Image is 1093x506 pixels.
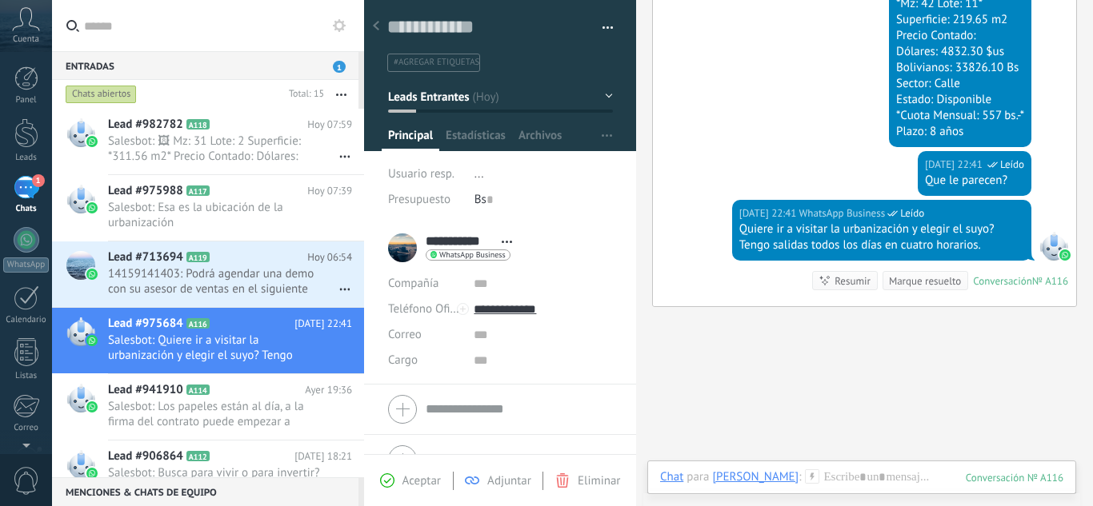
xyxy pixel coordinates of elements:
div: 116 [966,471,1063,484]
span: Usuario resp. [388,166,454,181]
button: Teléfono Oficina [388,297,462,322]
span: Presupuesto [388,192,450,207]
div: Precio Contado: [896,28,1024,44]
span: Adjuntar [487,473,531,488]
span: WhatsApp Business [439,251,506,259]
div: Usuario resp. [388,161,462,187]
span: A116 [186,318,210,329]
div: Calendario [3,315,50,325]
span: Hoy 07:59 [307,117,352,133]
span: Leído [1000,157,1024,173]
img: waba.svg [86,202,98,213]
span: Estadísticas [446,128,506,151]
img: waba.svg [1059,249,1071,261]
div: Chats [3,204,50,214]
span: Hoy 07:39 [307,183,352,199]
div: Plazo: 8 años [896,124,1024,140]
span: Lead #906864 [108,448,183,464]
span: Aceptar [402,473,441,488]
div: [DATE] 22:41 [925,157,985,173]
span: [DATE] 18:21 [294,448,352,464]
div: Presupuesto [388,187,462,213]
span: Salesbot: Esa es la ubicación de la urbanización [108,200,322,230]
div: WhatsApp [3,257,49,273]
span: WhatsApp Business [1039,232,1068,261]
span: 1 [32,174,45,187]
img: waba.svg [86,269,98,280]
div: Listas [3,371,50,381]
span: Leído [900,205,924,221]
div: Leads [3,153,50,163]
span: ... [474,166,484,181]
div: Resumir [835,273,871,289]
div: Compañía [388,271,462,297]
span: Lead #941910 [108,382,183,398]
a: Lead #906864 A112 [DATE] 18:21 Salesbot: Busca para vivir o para invertir? [52,440,364,492]
img: waba.svg [86,335,98,346]
a: Lead #941910 A114 Ayer 19:36 Salesbot: Los papeles están al día, a la firma del contrato puede em... [52,374,364,440]
span: Hoy 06:54 [307,249,352,265]
a: Lead #975684 A116 [DATE] 22:41 Salesbot: Quiere ir a visitar la urbanización y elegir el suyo? Te... [52,308,364,373]
div: Total: 15 [282,86,324,102]
span: Salesbot: Los papeles están al día, a la firma del contrato puede empezar a construir [108,399,322,429]
span: : [799,469,801,485]
div: Chats abiertos [66,85,137,104]
span: WhatsApp Business [799,205,886,221]
img: waba.svg [86,468,98,479]
span: para [687,469,709,485]
div: Dólares: 4832.30 $us [896,44,1024,60]
div: Bs [474,187,613,213]
span: A118 [186,119,210,129]
div: [DATE] 22:41 [739,205,799,221]
div: Menciones & Chats de equipo [52,477,358,506]
div: Conversación [973,274,1032,288]
img: waba.svg [86,136,98,147]
div: Superficie: 219.65 m2 [896,12,1024,28]
div: Correo [3,423,50,433]
div: Panel [3,95,50,106]
span: Lead #713694 [108,249,183,265]
span: A117 [186,185,210,196]
span: A114 [186,384,210,395]
span: Salesbot: 🖼 Mz: 31 Lote: 2 Superficie: *311.56 m2* Precio Contado: Dólares: 9.348,80 $us - Bolivi... [108,133,322,164]
div: *Cuota Mensual: 557 bs.-* [896,108,1024,124]
div: № A116 [1032,274,1068,288]
a: Lead #982782 A118 Hoy 07:59 Salesbot: 🖼 Mz: 31 Lote: 2 Superficie: *311.56 m2* Precio Contado: Dó... [52,109,364,174]
div: Que le parecen? [925,173,1024,189]
span: Cargo [388,354,418,366]
div: Bolivianos: 33826.10 Bs [896,60,1024,76]
div: Estado: Disponible [896,92,1024,108]
span: [DATE] 22:41 [294,316,352,332]
div: Cargo [388,348,462,373]
span: Ayer 19:36 [305,382,352,398]
span: Lead #975988 [108,183,183,199]
span: Teléfono Oficina [388,301,471,317]
img: waba.svg [86,401,98,412]
div: Sector: Calle [896,76,1024,92]
div: Sonia Condo [712,469,799,484]
span: Eliminar [578,473,620,488]
span: Salesbot: Busca para vivir o para invertir? [108,465,322,480]
span: Principal [388,128,433,151]
span: 1 [333,61,346,73]
span: #agregar etiquetas [394,57,479,68]
span: 14159141403: Podrá agendar una demo con su asesor de ventas en el siguiente link: [URL][DOMAIN_NAME] [108,266,322,297]
span: A119 [186,252,210,262]
span: Lead #982782 [108,117,183,133]
a: Lead #975988 A117 Hoy 07:39 Salesbot: Esa es la ubicación de la urbanización [52,175,364,241]
button: Correo [388,322,422,348]
div: Entradas [52,51,358,80]
span: Cuenta [13,34,39,45]
span: Correo [388,327,422,342]
span: Archivos [518,128,562,151]
span: Salesbot: Quiere ir a visitar la urbanización y elegir el suyo? Tengo salidas todos los días en c... [108,333,322,363]
a: Lead #713694 A119 Hoy 06:54 14159141403: Podrá agendar una demo con su asesor de ventas en el sig... [52,241,364,307]
div: Quiere ir a visitar la urbanización y elegir el suyo? Tengo salidas todos los días en cuatro hora... [739,221,1024,253]
div: Marque resuelto [889,273,961,289]
span: A112 [186,451,210,461]
span: Lead #975684 [108,316,183,332]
